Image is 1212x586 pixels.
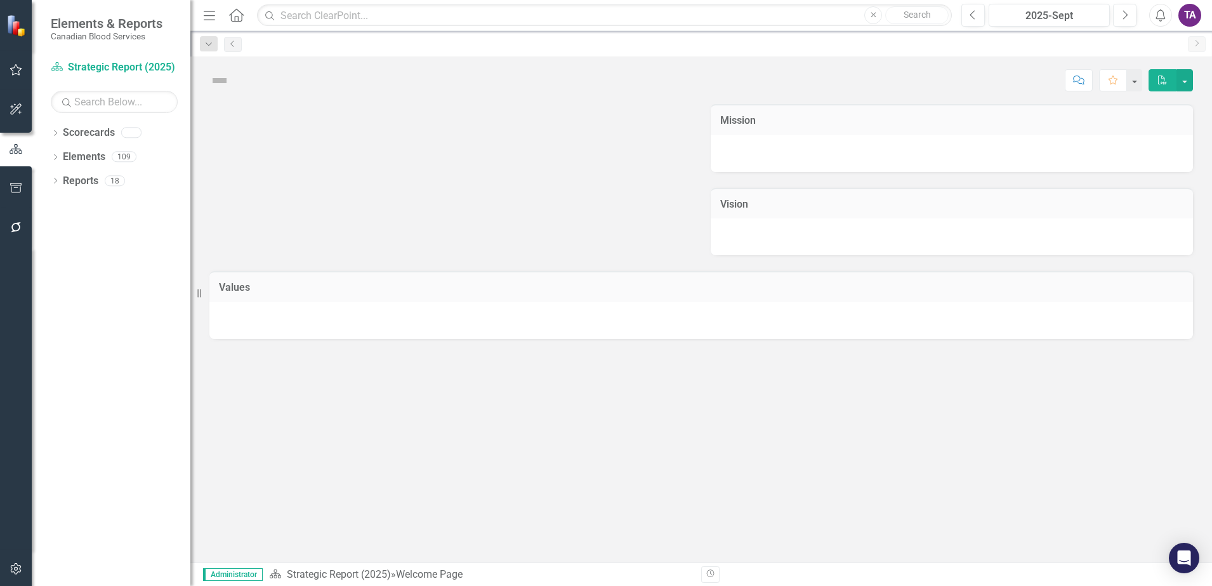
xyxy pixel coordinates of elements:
div: » [269,568,692,582]
a: Reports [63,174,98,189]
h3: Values [219,282,1183,293]
div: Welcome Page [396,568,463,580]
span: Elements & Reports [51,16,162,31]
div: Open Intercom Messenger [1169,543,1199,573]
div: 109 [112,152,136,163]
span: Administrator [203,568,263,581]
a: Scorecards [63,126,115,140]
button: 2025-Sept [989,4,1110,27]
a: Elements [63,150,105,164]
span: Search [904,10,931,20]
h3: Vision [720,199,1183,210]
h3: Mission [720,115,1183,126]
img: ClearPoint Strategy [6,13,30,37]
button: TA [1178,4,1201,27]
button: Search [885,6,949,24]
a: Strategic Report (2025) [287,568,391,580]
input: Search ClearPoint... [257,4,952,27]
a: Strategic Report (2025) [51,60,178,75]
img: Not Defined [209,70,230,91]
div: 2025-Sept [993,8,1105,23]
div: 18 [105,175,125,186]
small: Canadian Blood Services [51,31,162,41]
input: Search Below... [51,91,178,113]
